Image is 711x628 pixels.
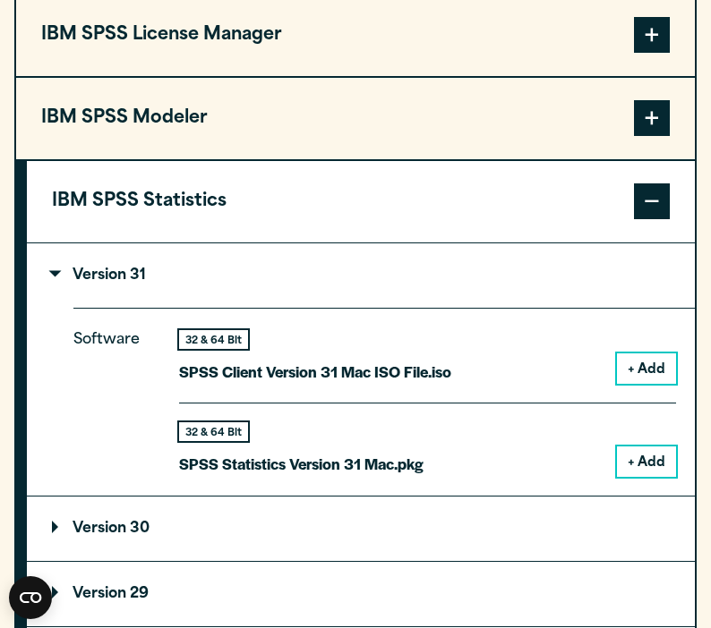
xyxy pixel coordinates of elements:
button: IBM SPSS Modeler [16,78,695,159]
p: SPSS Client Version 31 Mac ISO File.iso [179,359,451,385]
summary: Version 29 [27,562,695,626]
button: IBM SPSS Statistics [27,161,695,242]
p: Software [73,327,154,463]
button: Open CMP widget [9,576,52,619]
div: 32 & 64 Bit [179,330,248,349]
div: 32 & 64 Bit [179,422,248,441]
p: Version 29 [52,587,149,601]
button: + Add [617,353,676,384]
summary: Version 31 [27,243,695,308]
p: Version 31 [52,268,146,283]
summary: Version 30 [27,496,695,561]
p: Version 30 [52,522,150,536]
p: SPSS Statistics Version 31 Mac.pkg [179,451,424,477]
button: + Add [617,446,676,477]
